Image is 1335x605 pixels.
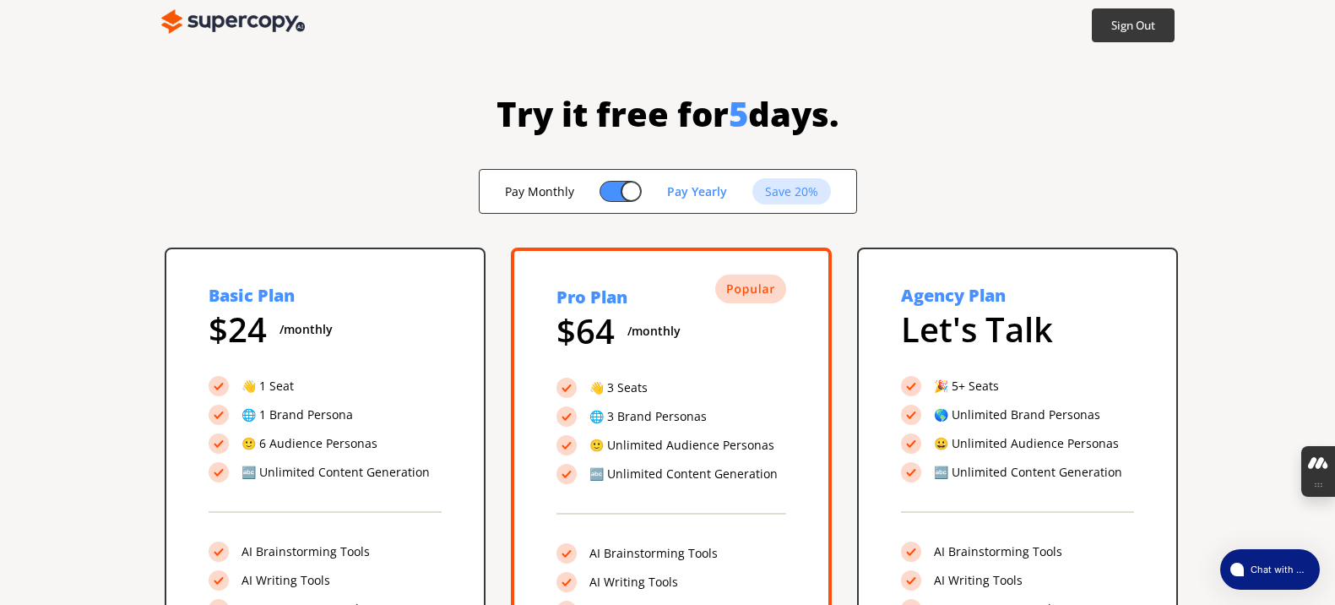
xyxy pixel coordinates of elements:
[1220,549,1320,590] button: atlas-launcher
[589,410,707,423] p: 🌐 3 Brand Personas
[241,437,377,450] p: 🙂 6 Audience Personas
[1244,563,1310,576] span: Chat with us
[901,283,1006,308] h2: Agency Plan
[241,545,370,559] p: AI Brainstorming Tools
[667,185,727,199] p: Pay Yearly
[934,466,1122,479] p: 🔤 Unlimited Content Generation
[589,439,774,452] p: 🙂 Unlimited Audience Personas
[505,185,574,199] p: Pay Monthly
[241,574,330,587] p: AI Writing Tools
[1111,18,1155,33] b: Sign Out
[241,466,430,479] p: 🔤 Unlimited Content Generation
[589,381,648,395] p: 👋 3 Seats
[589,575,678,589] p: AI Writing Tools
[934,408,1100,422] p: 🌎 Unlimited Brand Personas
[589,547,718,560] p: AI Brainstorming Tools
[1092,8,1175,42] button: Sign Out
[241,379,294,393] p: 👋 1 Seat
[934,545,1062,559] p: AI Brainstorming Tools
[556,285,627,310] h2: Pro Plan
[209,308,267,351] h1: $ 24
[934,574,1023,587] p: AI Writing Tools
[765,185,818,199] p: Save 20%
[556,310,615,352] h1: $ 64
[209,283,295,308] h2: Basic Plan
[589,467,778,481] p: 🔤 Unlimited Content Generation
[627,324,681,338] b: /monthly
[934,437,1119,450] p: 😀 Unlimited Audience Personas
[161,93,1175,135] h1: Try it free for days.
[161,5,305,39] img: Close
[729,90,748,137] span: 5
[279,323,333,336] b: /monthly
[901,308,1053,351] h1: Let's Talk
[241,408,353,422] p: 🌐 1 Brand Persona
[934,379,999,393] p: 🎉 5+ Seats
